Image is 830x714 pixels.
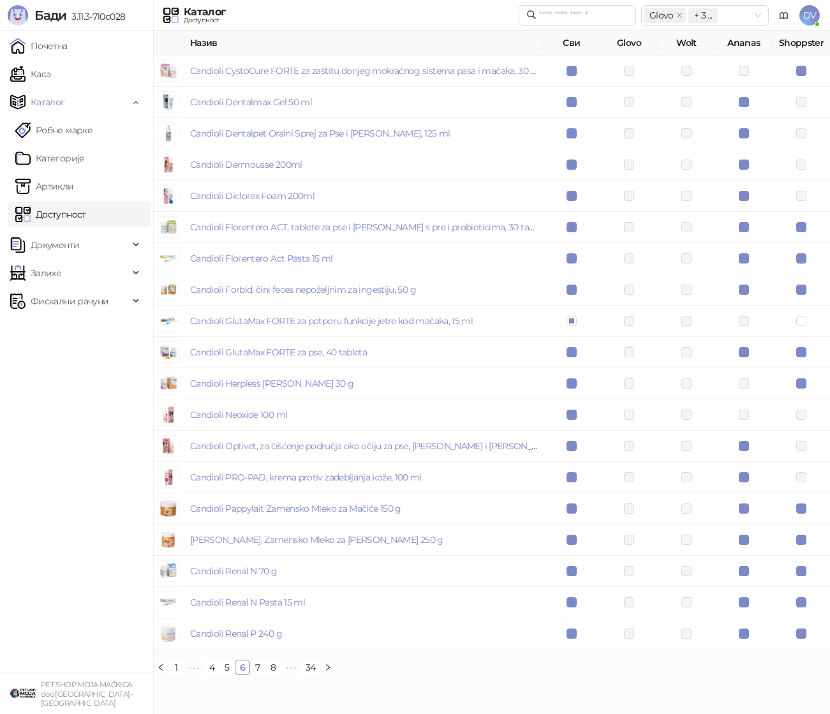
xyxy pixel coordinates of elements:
[251,660,265,674] a: 7
[158,279,179,300] img: Slika
[34,8,66,23] span: Бади
[302,660,320,674] a: 34
[190,96,312,108] a: Candioli Dentalmax Gel 50 ml
[265,660,281,675] li: 8
[688,8,718,23] span: + 3 ...
[158,217,179,237] img: Slika
[799,5,820,26] span: DV
[8,5,28,26] img: Logo
[184,7,226,17] div: Каталог
[158,92,179,112] img: Slika
[190,503,401,514] a: Candioli Pappylait Zamensko Mleko za Mačiće 150 g
[644,8,686,23] span: Glovo
[235,660,250,675] li: 6
[190,565,278,577] a: Candioli Renal N 70 g
[184,660,204,675] li: Претходних 5 Страна
[184,17,226,24] div: Доступност
[190,65,544,77] a: Candioli CystoCure FORTE za zaštitu donjeg mokraćnog sistema pasa i mačaka, 30 tab
[190,628,282,639] a: Candioli Renal P 240 g
[10,681,36,706] img: 64x64-companyLogo-9f44b8df-f022-41eb-b7d6-300ad218de09.png
[153,660,168,675] li: Претходна страна
[158,561,179,581] img: Slika
[600,31,658,56] th: Glovo
[676,12,683,19] span: close
[301,660,320,675] li: 34
[220,660,234,674] a: 5
[190,409,287,420] a: Candioli Neoxide 100 ml
[158,623,179,644] img: Slika
[190,378,353,389] a: Candioli Herpless [PERSON_NAME] 30 g
[715,31,773,56] th: Ananas
[281,660,301,675] li: Следећих 5 Страна
[10,33,68,59] a: Почетна
[190,128,450,139] a: Candioli Dentalpet Oralni Sprej za Pse i [PERSON_NAME], 125 ml
[158,123,179,144] img: Slika
[158,342,179,362] img: Slika
[153,660,168,675] button: left
[158,61,179,81] img: Slika
[158,405,179,425] img: Slika
[204,660,219,675] li: 4
[649,8,674,22] span: Glovo
[190,159,302,170] a: Candioli Dermousse 200ml
[31,89,65,115] span: Каталог
[158,467,179,487] img: Slika
[157,664,165,671] span: left
[190,221,549,233] a: Candioli Florentero ACT, tablete za pse i [PERSON_NAME] s pre i probioticima, 30 tableta
[10,61,50,87] a: Каса
[219,660,235,675] li: 5
[158,248,179,269] img: Slika
[324,664,332,671] span: right
[694,8,713,22] span: + 3 ...
[205,660,219,674] a: 4
[658,31,715,56] th: Wolt
[320,660,336,675] button: right
[320,660,336,675] li: Следећа страна
[158,311,179,331] img: Slika
[190,190,315,202] a: Candioli Diclorex Foam 200ml
[15,145,85,171] a: Категорије
[190,597,305,608] a: Candioli Renal N Pasta 15 ml
[250,660,265,675] li: 7
[190,346,367,358] a: Candioli GlutaMax FORTE za pse, 40 tableta
[190,253,333,264] a: Candioli Florentero Act Pasta 15 ml
[158,186,179,206] img: Slika
[190,534,443,546] a: [PERSON_NAME], Zamensko Mleko za [PERSON_NAME] 250 g
[281,660,301,675] span: •••
[190,440,723,452] a: Candioli Optivet, za čišćenje područja oko očiju za pse, [PERSON_NAME] i [PERSON_NAME] [DEMOGRAP...
[31,288,108,314] span: Фискални рачуни
[15,117,93,143] a: Робне марке
[190,472,422,483] a: Candioli PRO-PAD, krema protiv zadebljanja kože, 100 ml
[66,11,125,22] span: 3.11.3-710c028
[235,660,249,674] a: 6
[184,660,204,675] span: •••
[158,592,179,613] img: Slika
[185,31,543,56] th: Назив
[773,31,830,56] th: Shoppster
[168,660,184,675] li: 1
[543,31,600,56] th: Сви
[41,680,132,708] small: PET SHOP MOJA MAČKICA doo [GEOGRAPHIC_DATA]-[GEOGRAPHIC_DATA]
[158,436,179,456] img: Slika
[158,498,179,519] img: Slika
[31,260,61,286] span: Залихе
[169,660,183,674] a: 1
[31,232,79,258] span: Документи
[15,174,74,199] a: ArtikliАртикли
[158,373,179,394] img: Slika
[190,284,416,295] a: Candioli Forbid, čini feces nepoželjnim za ingestiju, 50 g
[190,315,473,327] a: Candioli GlutaMax FORTE za potporu funkcije jetre kod mačaka, 15 ml
[15,202,86,227] a: Доступност
[158,154,179,175] img: Slika
[266,660,280,674] a: 8
[158,530,179,550] img: Slika
[774,5,794,26] a: Документација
